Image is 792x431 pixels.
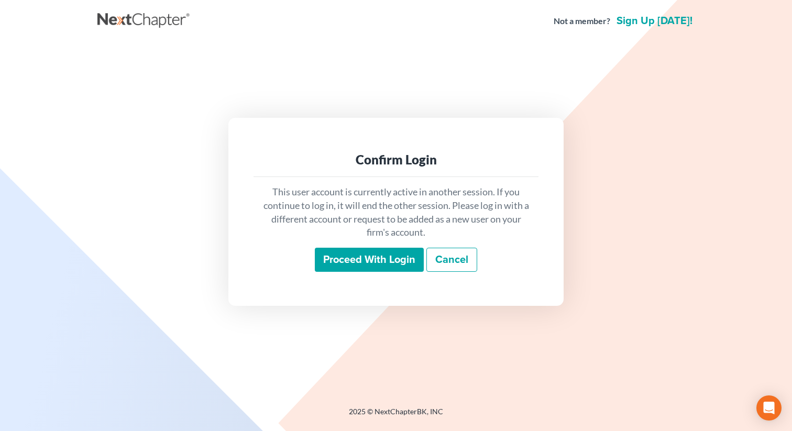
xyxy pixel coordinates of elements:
[426,248,477,272] a: Cancel
[97,406,695,425] div: 2025 © NextChapterBK, INC
[315,248,424,272] input: Proceed with login
[756,395,782,421] div: Open Intercom Messenger
[262,151,530,168] div: Confirm Login
[262,185,530,239] p: This user account is currently active in another session. If you continue to log in, it will end ...
[554,15,610,27] strong: Not a member?
[614,16,695,26] a: Sign up [DATE]!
